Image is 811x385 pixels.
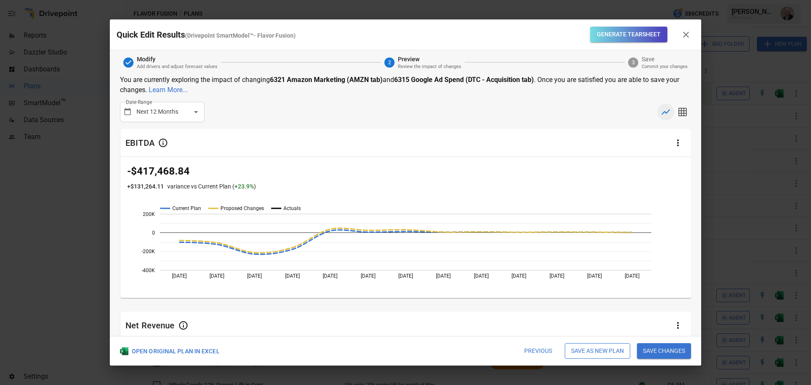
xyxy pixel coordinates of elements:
[117,30,185,40] span: Quick Edit Results
[127,182,164,191] p: + $131,264.11
[518,343,558,359] button: Previous
[142,268,155,273] text: -400K
[642,55,688,63] span: Save
[152,230,155,236] text: 0
[285,273,300,279] text: [DATE]
[142,248,155,254] text: -200K
[137,63,218,71] p: Add drivers and adjust forecast values
[323,273,337,279] text: [DATE]
[361,273,376,279] text: [DATE]
[220,205,264,211] text: Proposed Changes
[394,76,534,84] strong: 6315 Google Ad Spend (DTC - Acquisition tab)
[143,211,155,217] text: 200K
[126,98,152,106] label: Date Range
[136,107,178,116] p: Next 12 Months
[436,273,451,279] text: [DATE]
[127,164,685,179] p: -$417,468.84
[120,201,685,300] svg: A chart.
[587,273,602,279] text: [DATE]
[565,343,630,359] button: Save as new plan
[172,273,187,279] text: [DATE]
[167,182,256,191] p: variance vs Current Plan ( )
[637,343,691,359] button: Save changes
[398,63,461,71] p: Review the impact of changes
[550,273,564,279] text: [DATE]
[474,273,489,279] text: [DATE]
[398,273,413,279] text: [DATE]
[590,27,667,42] button: Generate Tearsheet
[247,273,262,279] text: [DATE]
[125,137,155,148] div: EBITDA
[210,273,224,279] text: [DATE]
[137,55,218,63] span: Modify
[149,86,188,94] a: Learn More...
[632,60,635,66] text: 3
[120,75,691,95] p: You are currently exploring the impact of changing and . Once you are satisfied you are able to s...
[625,273,640,279] text: [DATE]
[185,32,296,39] span: ( Drivepoint SmartModel™- Flavor Fusion )
[512,273,526,279] text: [DATE]
[125,320,175,331] div: Net Revenue
[120,347,220,355] div: OPEN ORIGINAL PLAN IN EXCEL
[120,347,128,355] img: Excel
[398,55,461,63] span: Preview
[172,205,201,211] text: Current Plan
[283,205,301,211] text: Actuals
[234,183,254,190] span: + 23.9 %
[642,63,688,71] p: Commit your changes
[388,60,391,66] text: 2
[270,76,383,84] strong: 6321 Amazon Marketing (AMZN tab)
